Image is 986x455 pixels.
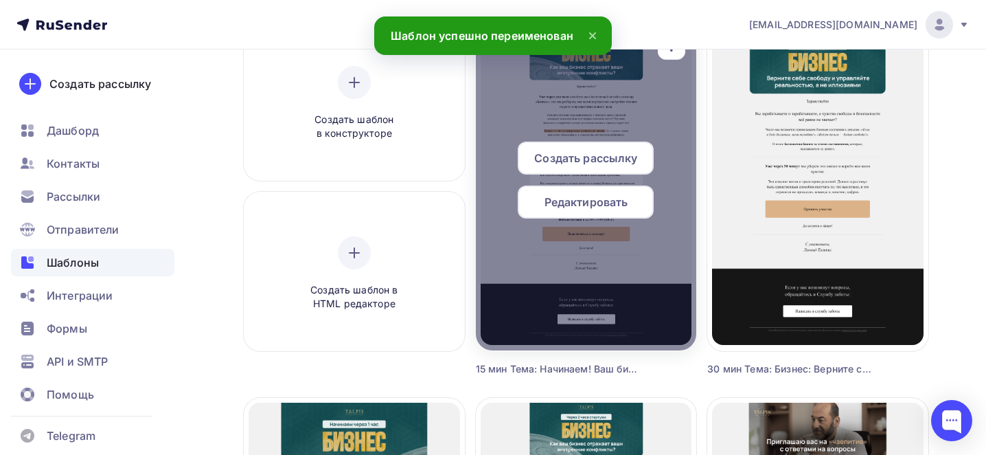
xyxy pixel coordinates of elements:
[11,315,174,342] a: Формы
[47,320,87,337] span: Формы
[749,18,917,32] span: [EMAIL_ADDRESS][DOMAIN_NAME]
[11,150,174,177] a: Контакты
[47,428,95,444] span: Telegram
[47,386,94,403] span: Помощь
[707,362,873,376] div: 30 мин Тема: Бизнес: Верните себе свободу и управляйте реальностью, а не иллюзиями. Старт через 3...
[11,117,174,144] a: Дашборд
[47,221,119,238] span: Отправители
[749,11,970,38] a: [EMAIL_ADDRESS][DOMAIN_NAME]
[544,194,628,210] span: Редактировать
[49,76,151,92] div: Создать рассылку
[11,216,174,243] a: Отправители
[289,283,420,311] span: Создать шаблон в HTML редакторе
[289,113,420,141] span: Создать шаблон в конструкторе
[47,287,113,304] span: Интеграции
[534,150,637,166] span: Создать рассылку
[476,362,641,376] div: 15 мин Тема: Начинаем! Ваш бизнес ждет прорыва: семинар «Бизнес» стартует через 15 минут!
[47,188,100,205] span: Рассылки
[11,183,174,210] a: Рассылки
[47,353,108,370] span: API и SMTP
[47,122,99,139] span: Дашборд
[47,254,99,271] span: Шаблоны
[11,249,174,276] a: Шаблоны
[47,155,100,172] span: Контакты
